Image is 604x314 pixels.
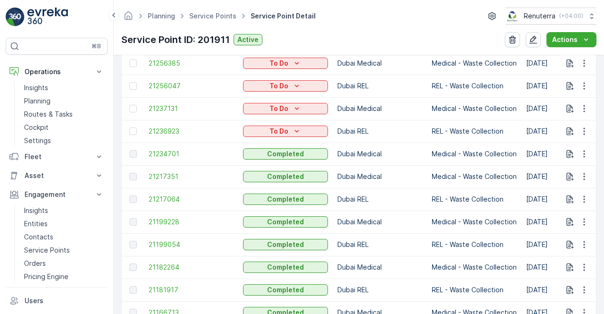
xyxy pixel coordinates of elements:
[269,104,288,113] p: To Do
[267,217,304,227] p: Completed
[243,58,328,69] button: To Do
[427,143,521,165] td: Medical - Waste Collection
[24,136,51,145] p: Settings
[149,217,234,227] span: 21199228
[20,134,108,147] a: Settings
[243,262,328,273] button: Completed
[20,108,108,121] a: Routes & Tasks
[20,121,108,134] a: Cockpit
[123,14,134,22] a: Homepage
[333,143,427,165] td: Dubai Medical
[427,97,521,120] td: Medical - Waste Collection
[24,206,48,215] p: Insights
[243,80,328,92] button: To Do
[148,12,175,20] a: Planning
[27,8,68,26] img: logo_light-DOdMpM7g.png
[234,34,262,45] button: Active
[6,8,25,26] img: logo
[129,150,137,158] div: Toggle Row Selected
[129,241,137,248] div: Toggle Row Selected
[333,188,427,211] td: Dubai REL
[24,246,70,255] p: Service Points
[129,195,137,203] div: Toggle Row Selected
[427,256,521,279] td: Medical - Waste Collection
[6,147,108,166] button: Fleet
[20,94,108,108] a: Planning
[427,233,521,256] td: REL - Waste Collection
[6,291,108,310] a: Users
[24,123,49,132] p: Cockpit
[505,8,596,25] button: Renuterra(+04:00)
[546,32,596,47] button: Actions
[333,52,427,75] td: Dubai Medical
[24,83,48,93] p: Insights
[243,148,328,160] button: Completed
[149,104,234,113] a: 21237131
[129,105,137,112] div: Toggle Row Selected
[92,42,101,50] p: ⌘B
[333,211,427,233] td: Dubai Medical
[269,127,288,136] p: To Do
[243,239,328,250] button: Completed
[20,244,108,257] a: Service Points
[237,35,259,44] p: Active
[243,194,328,205] button: Completed
[333,256,427,279] td: Dubai Medical
[427,279,521,301] td: REL - Waste Collection
[333,233,427,256] td: Dubai REL
[269,59,288,68] p: To Do
[6,185,108,204] button: Engagement
[243,103,328,114] button: To Do
[24,96,50,106] p: Planning
[243,171,328,182] button: Completed
[6,62,108,81] button: Operations
[129,173,137,180] div: Toggle Row Selected
[524,11,555,21] p: Renuterra
[20,270,108,283] a: Pricing Engine
[149,195,234,204] a: 21217064
[24,219,48,229] p: Entities
[243,216,328,228] button: Completed
[25,171,89,180] p: Asset
[559,12,583,20] p: ( +04:00 )
[129,127,137,135] div: Toggle Row Selected
[267,263,304,272] p: Completed
[20,204,108,217] a: Insights
[25,152,89,161] p: Fleet
[149,263,234,272] a: 21182264
[129,286,137,294] div: Toggle Row Selected
[333,279,427,301] td: Dubai REL
[149,285,234,295] a: 21181917
[243,126,328,137] button: To Do
[267,149,304,159] p: Completed
[24,272,68,281] p: Pricing Engine
[552,35,578,44] p: Actions
[267,172,304,181] p: Completed
[24,110,73,119] p: Routes & Tasks
[269,81,288,91] p: To Do
[243,284,328,296] button: Completed
[149,81,234,91] a: 21256047
[24,232,53,242] p: Contacts
[24,259,46,268] p: Orders
[149,172,234,181] a: 21217351
[427,165,521,188] td: Medical - Waste Collection
[129,59,137,67] div: Toggle Row Selected
[427,75,521,97] td: REL - Waste Collection
[129,82,137,90] div: Toggle Row Selected
[333,165,427,188] td: Dubai Medical
[149,59,234,68] span: 21256385
[20,217,108,230] a: Entities
[149,240,234,249] a: 21199054
[25,296,104,306] p: Users
[20,257,108,270] a: Orders
[505,11,520,21] img: Screenshot_2024-07-26_at_13.33.01.png
[149,127,234,136] a: 21236923
[333,120,427,143] td: Dubai REL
